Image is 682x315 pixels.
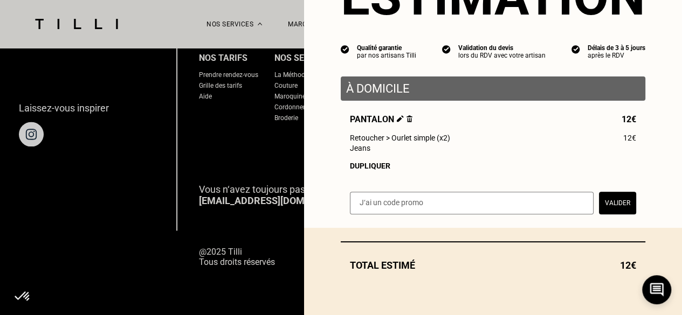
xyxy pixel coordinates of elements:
img: icon list info [442,44,451,54]
img: icon list info [341,44,349,54]
span: Retoucher > Ourlet simple (x2) [350,134,450,142]
img: Supprimer [407,115,412,122]
span: 12€ [623,134,636,142]
div: Dupliquer [350,162,636,170]
button: Valider [599,192,636,214]
span: Pantalon [350,114,412,124]
div: après le RDV [588,52,645,59]
span: 12€ [622,114,636,124]
div: par nos artisans Tilli [357,52,416,59]
div: Validation du devis [458,44,546,52]
div: lors du RDV avec votre artisan [458,52,546,59]
span: Jeans [350,144,370,152]
p: À domicile [346,82,640,95]
input: J‘ai un code promo [350,192,594,214]
span: 12€ [620,260,636,271]
img: icon list info [571,44,580,54]
div: Total estimé [341,260,645,271]
img: Éditer [397,115,404,122]
div: Délais de 3 à 5 jours [588,44,645,52]
div: Qualité garantie [357,44,416,52]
